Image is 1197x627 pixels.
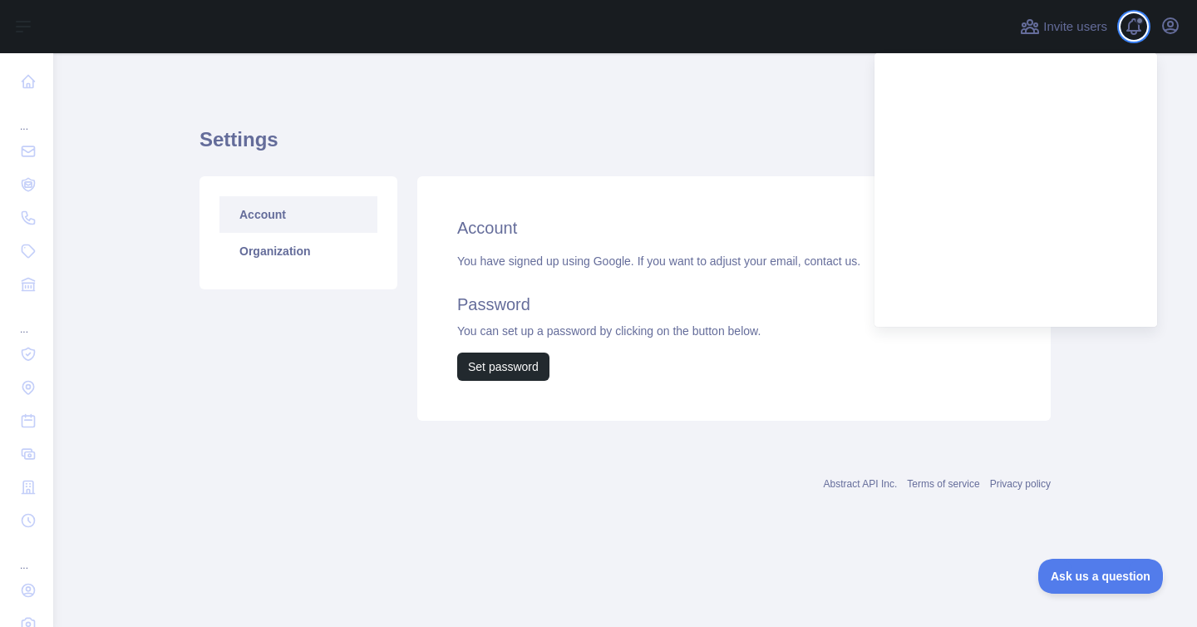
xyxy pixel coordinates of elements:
[907,478,979,490] a: Terms of service
[13,100,40,133] div: ...
[457,253,1011,381] div: You have signed up using Google. If you want to adjust your email, You can set up a password by c...
[990,478,1051,490] a: Privacy policy
[219,233,377,269] a: Organization
[219,196,377,233] a: Account
[824,478,898,490] a: Abstract API Inc.
[457,353,549,381] button: Set password
[457,216,1011,239] h2: Account
[1038,559,1164,594] iframe: Toggle Customer Support
[199,126,1051,166] h1: Settings
[13,303,40,336] div: ...
[457,293,1011,316] h2: Password
[13,539,40,572] div: ...
[1043,17,1107,37] span: Invite users
[804,254,860,268] a: contact us.
[1017,13,1111,40] button: Invite users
